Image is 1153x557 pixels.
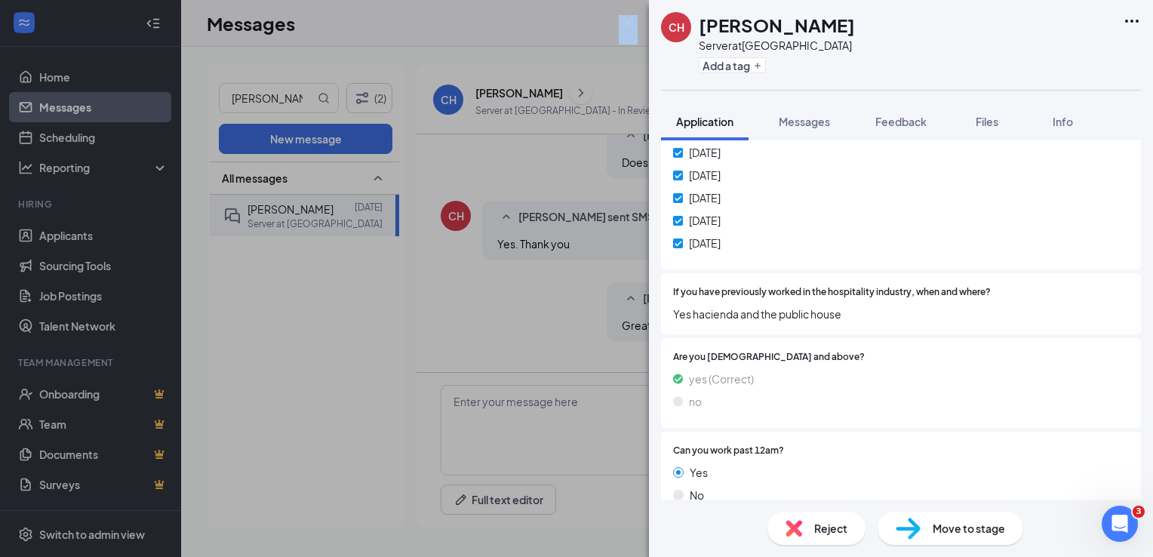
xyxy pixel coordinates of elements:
span: [DATE] [689,189,721,206]
svg: Ellipses [1123,12,1141,30]
span: Can you work past 12am? [673,444,784,458]
span: [DATE] [689,235,721,251]
iframe: Intercom live chat [1102,506,1138,542]
span: Application [676,115,733,128]
button: PlusAdd a tag [699,57,766,73]
span: Messages [779,115,830,128]
span: [DATE] [689,167,721,183]
span: Info [1053,115,1073,128]
span: Reject [814,520,847,537]
svg: Plus [753,61,762,70]
div: Server at [GEOGRAPHIC_DATA] [699,38,855,53]
div: CH [669,20,684,35]
span: Files [976,115,998,128]
span: Feedback [875,115,927,128]
span: Yes [690,464,708,481]
span: 3 [1133,506,1145,518]
span: If you have previously worked in the hospitality industry, when and where? [673,285,991,300]
span: Move to stage [933,520,1005,537]
span: Are you [DEMOGRAPHIC_DATA] and above? [673,350,865,365]
span: yes (Correct) [689,371,754,387]
span: Yes hacienda and the public house [673,306,1129,322]
span: [DATE] [689,212,721,229]
span: no [689,393,702,410]
h1: [PERSON_NAME] [699,12,855,38]
span: [DATE] [689,144,721,161]
span: No [690,487,704,503]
